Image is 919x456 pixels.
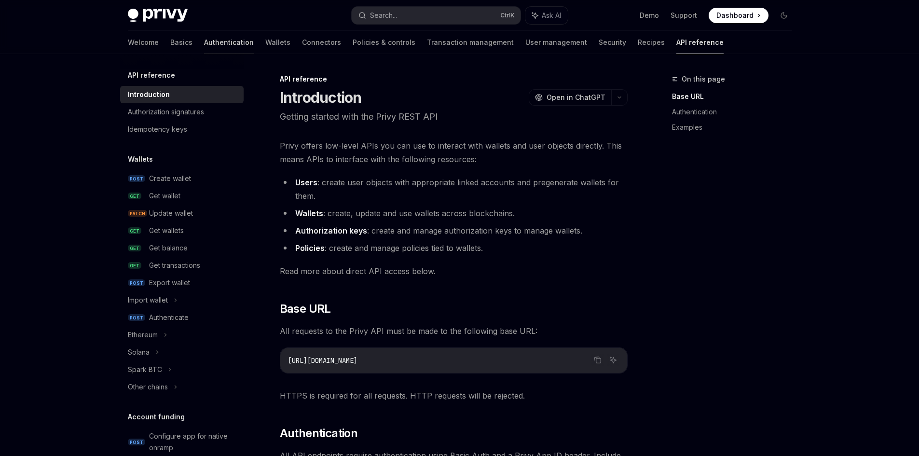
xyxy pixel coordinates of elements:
div: Other chains [128,381,168,393]
h5: API reference [128,69,175,81]
a: GETGet wallets [120,222,244,239]
span: GET [128,227,141,235]
span: [URL][DOMAIN_NAME] [288,356,357,365]
a: Demo [640,11,659,20]
span: POST [128,314,145,321]
strong: Authorization keys [295,226,367,235]
span: Ctrl K [500,12,515,19]
div: Create wallet [149,173,191,184]
a: Security [599,31,626,54]
a: POSTAuthenticate [120,309,244,326]
a: Authentication [672,104,799,120]
span: GET [128,262,141,269]
li: : create and manage authorization keys to manage wallets. [280,224,628,237]
button: Ask AI [607,354,619,366]
span: Authentication [280,426,358,441]
div: Export wallet [149,277,190,289]
a: API reference [676,31,724,54]
a: Examples [672,120,799,135]
a: Authentication [204,31,254,54]
strong: Users [295,178,317,187]
button: Open in ChatGPT [529,89,611,106]
span: POST [128,175,145,182]
a: Connectors [302,31,341,54]
a: User management [525,31,587,54]
h5: Account funding [128,411,185,423]
a: Transaction management [427,31,514,54]
button: Copy the contents from the code block [591,354,604,366]
span: On this page [682,73,725,85]
strong: Policies [295,243,325,253]
div: Solana [128,346,150,358]
strong: Wallets [295,208,323,218]
div: Idempotency keys [128,124,187,135]
span: Privy offers low-level APIs you can use to interact with wallets and user objects directly. This ... [280,139,628,166]
div: Get wallets [149,225,184,236]
span: GET [128,193,141,200]
a: GETGet balance [120,239,244,257]
div: Get transactions [149,260,200,271]
li: : create, update and use wallets across blockchains. [280,207,628,220]
button: Toggle dark mode [776,8,792,23]
div: Configure app for native onramp [149,430,238,454]
div: Ethereum [128,329,158,341]
a: GETGet wallet [120,187,244,205]
span: HTTPS is required for all requests. HTTP requests will be rejected. [280,389,628,402]
a: Idempotency keys [120,121,244,138]
a: PATCHUpdate wallet [120,205,244,222]
div: Authenticate [149,312,189,323]
a: POSTExport wallet [120,274,244,291]
span: PATCH [128,210,147,217]
span: GET [128,245,141,252]
span: Read more about direct API access below. [280,264,628,278]
a: POSTCreate wallet [120,170,244,187]
p: Getting started with the Privy REST API [280,110,628,124]
div: API reference [280,74,628,84]
span: POST [128,279,145,287]
button: Ask AI [525,7,568,24]
a: Recipes [638,31,665,54]
div: Update wallet [149,207,193,219]
div: Get wallet [149,190,180,202]
a: Support [671,11,697,20]
a: Policies & controls [353,31,415,54]
div: Get balance [149,242,188,254]
li: : create and manage policies tied to wallets. [280,241,628,255]
h5: Wallets [128,153,153,165]
div: Authorization signatures [128,106,204,118]
span: POST [128,439,145,446]
button: Search...CtrlK [352,7,521,24]
a: Welcome [128,31,159,54]
a: Authorization signatures [120,103,244,121]
a: Wallets [265,31,290,54]
li: : create user objects with appropriate linked accounts and pregenerate wallets for them. [280,176,628,203]
a: Introduction [120,86,244,103]
a: Dashboard [709,8,768,23]
div: Introduction [128,89,170,100]
a: Base URL [672,89,799,104]
a: GETGet transactions [120,257,244,274]
span: Open in ChatGPT [547,93,605,102]
span: All requests to the Privy API must be made to the following base URL: [280,324,628,338]
span: Base URL [280,301,331,317]
div: Spark BTC [128,364,162,375]
span: Dashboard [716,11,754,20]
div: Import wallet [128,294,168,306]
span: Ask AI [542,11,561,20]
div: Search... [370,10,397,21]
img: dark logo [128,9,188,22]
h1: Introduction [280,89,362,106]
a: Basics [170,31,192,54]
